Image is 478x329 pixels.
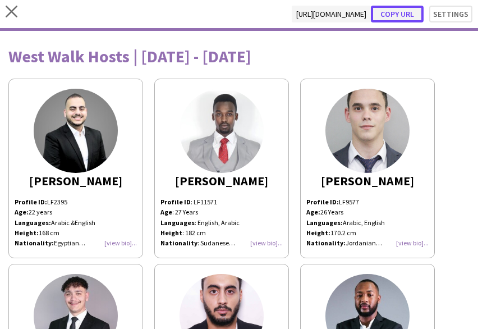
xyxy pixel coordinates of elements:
[160,208,172,216] b: Age
[429,6,472,22] button: Settings
[306,176,429,186] div: [PERSON_NAME]
[306,229,330,237] strong: Height:
[34,89,118,173] img: thumb-6620e5d822dac.jpeg
[15,198,47,206] b: Profile ID:
[180,89,264,173] img: thumb-66c48272d5ea5.jpeg
[15,218,137,228] div: Arabic &English
[160,239,197,247] b: Nationality
[15,238,137,248] div: Egyptian
[197,239,235,247] span: : Sudanese
[306,239,346,247] strong: Nationality:
[15,208,29,216] b: Age:
[160,198,191,206] strong: Profile ID
[15,229,39,237] b: Height:
[371,6,424,22] button: Copy url
[15,218,51,227] b: Languages:
[292,6,371,22] span: [URL][DOMAIN_NAME]
[306,218,343,227] strong: Languages:
[160,218,195,227] strong: Languages
[15,176,137,186] div: [PERSON_NAME]
[160,229,182,237] strong: Height
[306,208,320,216] strong: Age:
[325,89,410,173] img: thumb-167878260864103090c265a.jpg
[172,208,198,216] span: : 27 Years
[160,197,283,238] p: : LF11571 : English, Arabic : 182 cm
[39,229,59,237] span: 168 cm
[15,197,137,248] div: LF2395
[15,239,54,247] b: Nationality:
[306,198,339,206] strong: Profile ID:
[15,207,137,217] div: 22 years
[306,197,429,248] p: LF9577 26 Years Arabic, English 170.2 cm Jordanian
[160,176,283,186] div: [PERSON_NAME]
[8,48,470,65] div: West Walk Hosts | [DATE] - [DATE]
